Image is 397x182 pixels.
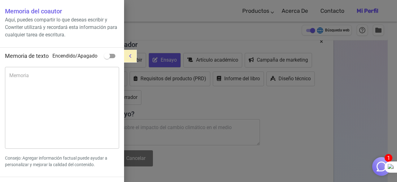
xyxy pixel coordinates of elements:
font: 1 [387,155,390,161]
button: menú [124,50,136,62]
font: Memoria del coautor [5,7,62,15]
font: Encendido/Apagado [52,53,97,59]
img: Cerrar chat [376,161,387,172]
font: Consejo: Agregar información factual puede ayudar a personalizar y mejorar la calidad del contenido. [5,156,107,167]
font: Memoria de texto [5,53,49,59]
font: Aquí, puedes compartir lo que deseas escribir y Cowriter utilizará y recordará esta información p... [5,17,117,38]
